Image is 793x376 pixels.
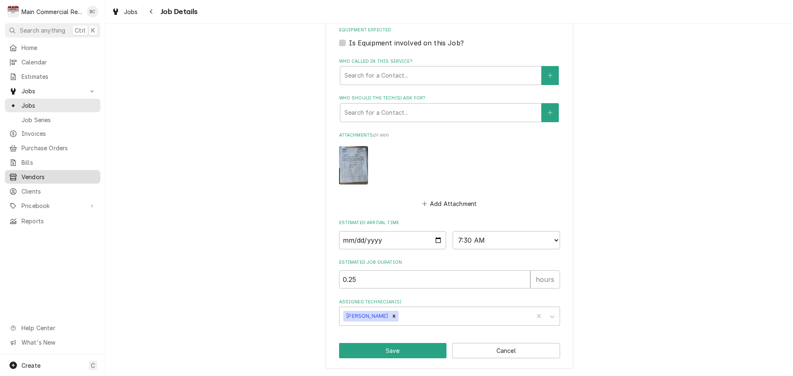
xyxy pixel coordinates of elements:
label: Who should the tech(s) ask for? [339,95,560,102]
label: Is Equipment involved on this Job? [349,38,464,48]
a: Invoices [5,127,100,140]
span: Jobs [21,101,96,110]
div: Who should the tech(s) ask for? [339,95,560,122]
div: Button Group [339,343,560,358]
span: Reports [21,217,96,225]
div: Remove Dylan Crawford [389,311,399,322]
button: Search anythingCtrlK [5,23,100,38]
span: Ctrl [75,26,85,35]
span: Job Details [158,6,198,17]
span: Jobs [21,87,84,95]
input: Date [339,231,446,249]
svg: Create New Contact [548,73,553,78]
div: Estimated Arrival Time [339,220,560,249]
span: What's New [21,338,95,347]
img: 8KoKvuWxTHm19xfRDLMq [339,146,368,184]
div: [PERSON_NAME] [343,311,389,322]
a: Go to Jobs [5,84,100,98]
div: Attachments [339,132,560,209]
button: Navigate back [145,5,158,18]
button: Save [339,343,447,358]
a: Go to Pricebook [5,199,100,213]
a: Job Series [5,113,100,127]
span: Search anything [20,26,65,35]
a: Calendar [5,55,100,69]
div: Who called in this service? [339,58,560,85]
label: Equipment Expected [339,27,560,33]
a: Go to Help Center [5,321,100,335]
button: Add Attachment [420,198,478,210]
button: Create New Contact [541,66,559,85]
span: Job Series [21,116,96,124]
span: Vendors [21,173,96,181]
a: Purchase Orders [5,141,100,155]
span: Help Center [21,324,95,332]
span: Bills [21,158,96,167]
div: Main Commercial Refrigeration Service's Avatar [7,6,19,17]
span: K [91,26,95,35]
div: Button Group Row [339,343,560,358]
span: Jobs [124,7,138,16]
div: M [7,6,19,17]
div: hours [530,270,560,289]
div: Equipment Expected [339,27,560,48]
select: Time Select [453,231,560,249]
a: Home [5,41,100,54]
span: Clients [21,187,96,196]
a: Vendors [5,170,100,184]
span: C [91,361,95,370]
span: ( if any ) [373,133,389,137]
div: Main Commercial Refrigeration Service [21,7,82,16]
a: Jobs [5,99,100,112]
a: Estimates [5,70,100,83]
span: Calendar [21,58,96,66]
a: Reports [5,214,100,228]
div: Bookkeeper Main Commercial's Avatar [87,6,98,17]
span: Home [21,43,96,52]
label: Estimated Arrival Time [339,220,560,226]
label: Attachments [339,132,560,139]
a: Clients [5,184,100,198]
div: Estimated Job Duration [339,259,560,289]
a: Bills [5,156,100,169]
button: Create New Contact [541,103,559,122]
div: Assigned Technician(s) [339,299,560,326]
a: Jobs [108,5,141,19]
button: Cancel [452,343,560,358]
span: Invoices [21,129,96,138]
svg: Create New Contact [548,110,553,116]
div: BC [87,6,98,17]
label: Assigned Technician(s) [339,299,560,305]
label: Estimated Job Duration [339,259,560,266]
a: Go to What's New [5,336,100,349]
label: Who called in this service? [339,58,560,65]
span: Estimates [21,72,96,81]
span: Create [21,362,40,369]
span: Pricebook [21,201,84,210]
span: Purchase Orders [21,144,96,152]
